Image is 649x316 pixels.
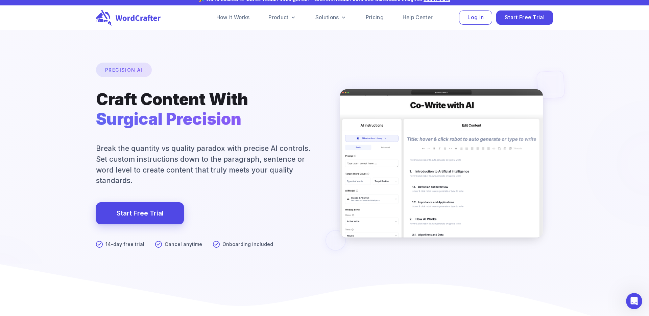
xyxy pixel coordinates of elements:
[358,11,392,24] a: Pricing
[496,10,553,25] button: Start Free Trial
[467,13,484,22] span: Log in
[459,10,492,25] button: Log in
[394,11,441,24] a: Help Center
[307,11,355,24] a: Solutions
[96,202,184,225] a: Start Free Trial
[626,293,642,309] iframe: Intercom live chat
[340,89,543,238] img: Precision AI Content Editor
[505,13,545,22] span: Start Free Trial
[117,208,164,219] a: Start Free Trial
[260,11,304,24] a: Product
[208,11,258,24] a: How it Works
